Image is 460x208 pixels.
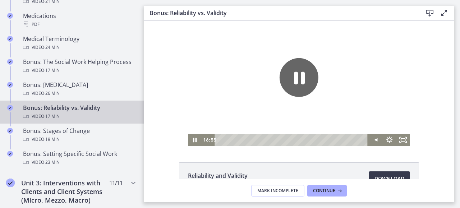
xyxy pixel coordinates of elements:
[23,20,135,29] div: PDF
[23,158,135,167] div: Video
[7,105,13,111] i: Completed
[257,188,298,194] span: Mark Incomplete
[239,113,253,125] button: Show settings menu
[23,11,135,29] div: Medications
[144,21,454,146] iframe: Video Lesson
[149,9,411,17] h3: Bonus: Reliability vs. Validity
[23,112,135,121] div: Video
[251,185,304,197] button: Mark Incomplete
[44,66,60,75] span: · 17 min
[44,158,60,167] span: · 23 min
[313,188,335,194] span: Continue
[7,151,13,157] i: Completed
[23,66,135,75] div: Video
[23,149,135,167] div: Bonus: Setting Specific Social Work
[23,34,135,52] div: Medical Terminology
[23,80,135,98] div: Bonus: [MEDICAL_DATA]
[225,113,239,125] button: Mute
[253,113,267,125] button: Fullscreen
[109,179,123,187] span: 11 / 11
[21,179,109,204] h2: Unit 3: Interventions with Clients and Client Systems (Micro, Mezzo, Macro)
[44,43,60,52] span: · 24 min
[23,126,135,144] div: Bonus: Stages of Change
[44,112,60,121] span: · 17 min
[23,57,135,75] div: Bonus: The Social Work Helping Process
[44,135,60,144] span: · 19 min
[7,59,13,65] i: Completed
[23,43,135,52] div: Video
[44,89,60,98] span: · 26 min
[369,171,410,186] a: Download
[7,13,13,19] i: Completed
[23,89,135,98] div: Video
[374,174,404,183] span: Download
[6,179,15,187] i: Completed
[188,171,248,180] span: Reliability and Validity
[307,185,347,197] button: Continue
[7,36,13,42] i: Completed
[7,128,13,134] i: Completed
[23,103,135,121] div: Bonus: Reliability vs. Validity
[23,135,135,144] div: Video
[7,82,13,88] i: Completed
